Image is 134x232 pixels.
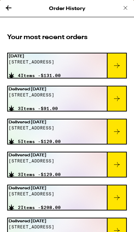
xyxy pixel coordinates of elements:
span: 5 Items - $120.00 [18,139,61,144]
span: [STREET_ADDRESS] [9,224,61,229]
span: [STREET_ADDRESS] [9,158,61,163]
span: Delivered [DATE] [9,152,61,158]
span: Delivered [DATE] [9,218,61,224]
span: 4 Items - $131.00 [18,73,61,78]
span: 3 Items - $91.00 [18,106,58,111]
span: [DATE] [9,53,61,60]
span: 3 Items - $129.00 [18,172,61,177]
h2: Your most recent orders [7,33,127,42]
span: Delivered [DATE] [9,86,58,93]
span: [STREET_ADDRESS] [9,191,61,196]
span: [STREET_ADDRESS] [9,126,61,130]
span: Delivered [DATE] [9,185,61,191]
span: Delivered [DATE] [9,119,61,126]
span: [STREET_ADDRESS] [9,93,58,97]
span: [STREET_ADDRESS] [9,60,61,64]
span: 2 Items - $208.00 [18,205,61,210]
